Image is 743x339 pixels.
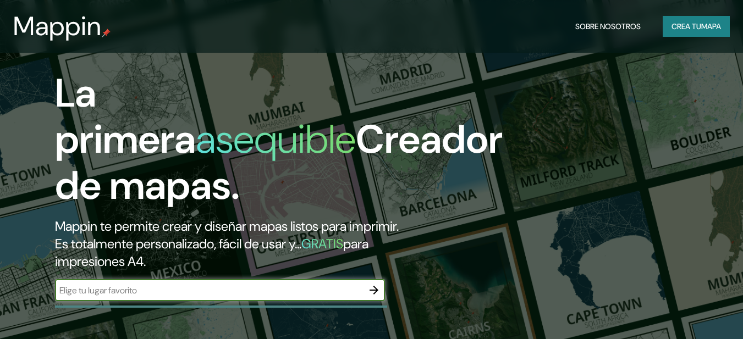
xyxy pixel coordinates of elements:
[55,68,196,165] font: La primera
[701,21,721,31] font: mapa
[55,218,399,235] font: Mappin te permite crear y diseñar mapas listos para imprimir.
[55,235,368,270] font: para impresiones A4.
[672,21,701,31] font: Crea tu
[55,284,363,297] input: Elige tu lugar favorito
[196,114,356,165] font: asequible
[55,114,503,211] font: Creador de mapas.
[575,21,641,31] font: Sobre nosotros
[55,235,301,252] font: Es totalmente personalizado, fácil de usar y...
[301,235,343,252] font: GRATIS
[571,16,645,37] button: Sobre nosotros
[13,9,102,43] font: Mappin
[102,29,111,37] img: pin de mapeo
[663,16,730,37] button: Crea tumapa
